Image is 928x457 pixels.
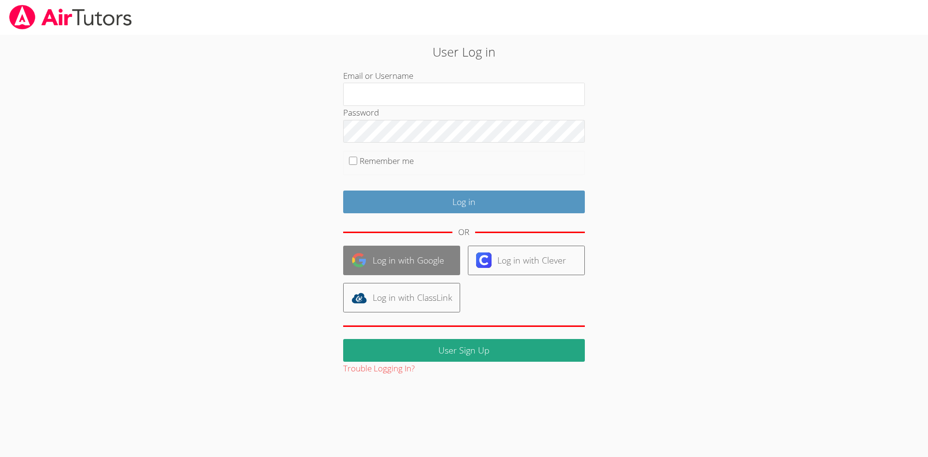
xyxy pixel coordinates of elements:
[343,70,413,81] label: Email or Username
[214,43,715,61] h2: User Log in
[351,290,367,306] img: classlink-logo-d6bb404cc1216ec64c9a2012d9dc4662098be43eaf13dc465df04b49fa7ab582.svg
[343,191,585,213] input: Log in
[343,339,585,362] a: User Sign Up
[458,225,469,239] div: OR
[343,362,415,376] button: Trouble Logging In?
[360,155,414,166] label: Remember me
[343,246,460,275] a: Log in with Google
[351,252,367,268] img: google-logo-50288ca7cdecda66e5e0955fdab243c47b7ad437acaf1139b6f446037453330a.svg
[468,246,585,275] a: Log in with Clever
[343,107,379,118] label: Password
[476,252,492,268] img: clever-logo-6eab21bc6e7a338710f1a6ff85c0baf02591cd810cc4098c63d3a4b26e2feb20.svg
[8,5,133,29] img: airtutors_banner-c4298cdbf04f3fff15de1276eac7730deb9818008684d7c2e4769d2f7ddbe033.png
[343,283,460,312] a: Log in with ClassLink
